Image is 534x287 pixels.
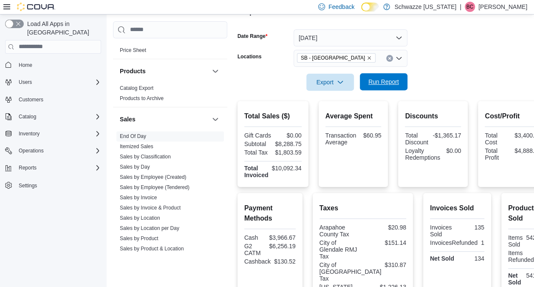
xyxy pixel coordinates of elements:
[274,141,301,147] div: $8,288.75
[485,132,511,146] div: Total Cost
[325,132,356,146] div: Transaction Average
[120,47,146,53] a: Price Sheet
[120,47,146,54] span: Price Sheet
[17,3,55,11] img: Cova
[19,62,32,69] span: Home
[120,143,153,150] span: Itemized Sales
[244,132,271,139] div: Gift Cards
[274,258,296,265] div: $130.52
[297,53,376,63] span: SB - Glendale
[15,180,101,190] span: Settings
[210,66,220,76] button: Products
[120,153,171,160] span: Sales by Classification
[465,2,475,12] div: Brennan Croy
[319,224,361,238] div: Arapahoe County Tax
[269,234,295,241] div: $3,966.67
[274,132,301,139] div: $0.00
[405,147,440,161] div: Loyalty Redemptions
[120,174,186,180] a: Sales by Employee (Created)
[430,255,454,262] strong: Net Sold
[120,215,160,221] span: Sales by Location
[120,164,150,170] span: Sales by Day
[120,245,184,252] span: Sales by Product & Location
[301,54,365,62] span: SB - [GEOGRAPHIC_DATA]
[210,114,220,124] button: Sales
[19,130,40,137] span: Inventory
[120,225,179,231] a: Sales by Location per Day
[319,261,381,282] div: City of [GEOGRAPHIC_DATA] Tax
[120,115,209,123] button: Sales
[120,143,153,149] a: Itemized Sales
[460,2,461,12] p: |
[2,111,105,123] button: Catalog
[430,203,484,213] h2: Invoices Sold
[15,163,101,173] span: Reports
[459,255,484,262] div: 134
[120,154,171,160] a: Sales by Classification
[274,149,301,156] div: $1,803.59
[113,83,227,107] div: Products
[15,60,101,70] span: Home
[15,77,101,87] span: Users
[368,77,399,86] span: Run Report
[15,112,101,122] span: Catalog
[2,145,105,157] button: Operations
[2,93,105,106] button: Customers
[120,195,157,201] a: Sales by Invoice
[19,164,37,171] span: Reports
[120,205,181,211] a: Sales by Invoice & Product
[485,147,511,161] div: Total Profit
[294,29,407,46] button: [DATE]
[244,234,266,241] div: Cash
[2,59,105,71] button: Home
[19,79,32,86] span: Users
[244,165,268,178] strong: Total Invoiced
[24,20,101,37] span: Load All Apps in [GEOGRAPHIC_DATA]
[2,76,105,88] button: Users
[120,225,179,232] span: Sales by Location per Day
[120,204,181,211] span: Sales by Invoice & Product
[430,239,477,246] div: InvoicesRefunded
[361,11,362,12] span: Dark Mode
[367,55,372,60] button: Remove SB - Glendale from selection in this group
[120,235,158,242] span: Sales by Product
[120,85,153,91] a: Catalog Export
[15,163,40,173] button: Reports
[120,184,189,191] span: Sales by Employee (Tendered)
[15,95,47,105] a: Customers
[244,243,266,256] div: G2 CATM
[311,74,349,91] span: Export
[120,95,164,102] span: Products to Archive
[113,45,227,59] div: Pricing
[430,224,455,238] div: Invoices Sold
[319,203,406,213] h2: Taxes
[360,73,407,90] button: Run Report
[325,111,381,121] h2: Average Spent
[120,95,164,101] a: Products to Archive
[466,2,474,12] span: BC
[15,60,36,70] a: Home
[364,239,406,246] div: $151.14
[120,67,146,75] h3: Products
[120,67,209,75] button: Products
[113,131,227,278] div: Sales
[19,147,44,154] span: Operations
[19,96,43,103] span: Customers
[394,2,456,12] p: Schwazze [US_STATE]
[319,239,361,260] div: City of Glendale RMJ Tax
[508,234,523,248] div: Items Sold
[2,162,105,174] button: Reports
[384,261,406,268] div: $310.87
[15,94,101,105] span: Customers
[15,129,101,139] span: Inventory
[508,250,534,263] div: Items Refunded
[15,77,35,87] button: Users
[15,146,101,156] span: Operations
[405,132,429,146] div: Total Discount
[210,28,220,38] button: Pricing
[459,224,484,231] div: 135
[120,133,146,140] span: End Of Day
[244,149,271,156] div: Total Tax
[396,55,402,62] button: Open list of options
[19,113,36,120] span: Catalog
